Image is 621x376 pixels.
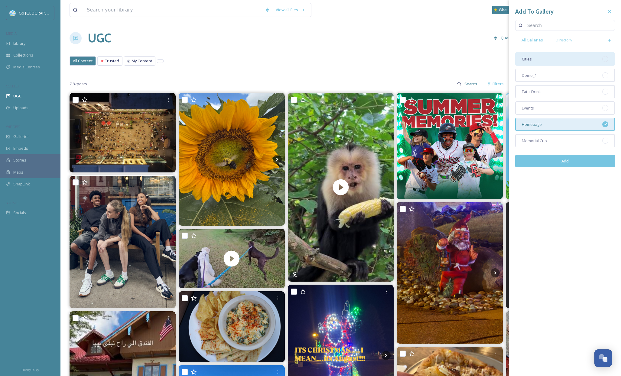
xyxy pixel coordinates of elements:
img: thumbnail [179,229,285,288]
span: Trusted [105,58,119,64]
span: All Content [73,58,93,64]
img: Ready. Set. Slay. 👟 Fresh kicks that turn heads 🔥 Styles as unique as you 🎒 Gear up for the new s... [70,176,176,308]
span: WIDGETS [6,124,20,129]
img: If you love books, and are near Genesee County, tomorrow's your day. anoveleventmi and Charlin's ... [506,202,612,308]
input: Search [524,19,612,31]
img: Dip into fun with our Spinach Artichoke Dip! #TDubs #Frankenmuth #EatDrinkEnjoy #eatlocal #specia... [179,291,285,362]
span: Uploads [13,105,28,111]
span: Homepage [522,122,542,127]
span: Directory [556,37,572,43]
span: Collections [13,52,33,58]
span: Memorial Cup [522,138,547,144]
span: Maps [13,169,23,175]
span: COLLECT [6,84,19,88]
img: thumbnail [288,93,394,282]
img: GoGreatLogo_MISkies_RegionalTrails%20%281%29.png [10,10,16,16]
video: #saginaw #saginawmichigan #midlandmichigan #hemlockmi #ivaroaddogsitting [179,229,285,288]
span: All Galleries [522,37,543,43]
img: #Christmas #Fun #silly #frankenmuth #miriahcarey #Jeep [397,202,503,344]
span: UGC [13,93,21,99]
span: SnapLink [13,181,30,187]
img: 🎉 This is your LAST week to make summer memories at the ballpark! We’re taking on the West Michig... [397,93,503,199]
span: MEDIA [6,31,17,36]
span: Media Centres [13,64,40,70]
span: Demo_1 [522,73,537,78]
input: Search your library [84,3,262,17]
span: Filters [493,81,504,87]
button: Queued [491,32,519,44]
span: 7.8k posts [70,81,87,87]
a: UGC [88,29,111,47]
img: “Generosity is the most natural outward expression of an inner attitude of compassion and loving-... [506,93,612,199]
img: ✨ Join us tonight with in_cahoots_country_dance_club as we near wrapping up another beautiful sum... [70,93,176,172]
button: Open Chat [594,349,612,367]
span: Galleries [13,134,30,139]
span: Socials [13,210,26,216]
a: Queued [491,32,522,44]
button: Add [515,155,615,167]
a: Privacy Policy [21,366,39,373]
span: Embeds [13,145,28,151]
span: My Content [132,58,152,64]
a: View all files [273,4,308,16]
span: Go [GEOGRAPHIC_DATA] [19,10,63,16]
span: Eat + Drink [522,89,541,95]
a: What's New [492,6,522,14]
h3: Add To Gallery [515,7,554,16]
video: 🐵 Just a capuchin and his corn on the cob, grown right here at the zoo 🤗 🌽 #monkey #garden #summe... [288,93,394,282]
span: Privacy Policy [21,368,39,372]
span: Stories [13,157,26,163]
img: 🌻✨ SURPRISE, FRIENDS! ✨🌻 The sunflower field has decided it’s running on Mother Nature’s timeline... [179,93,285,225]
span: Events [522,105,534,111]
span: Cities [522,56,532,62]
span: Library [13,41,25,46]
input: Search [461,78,481,90]
span: SOCIALS [6,201,18,205]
